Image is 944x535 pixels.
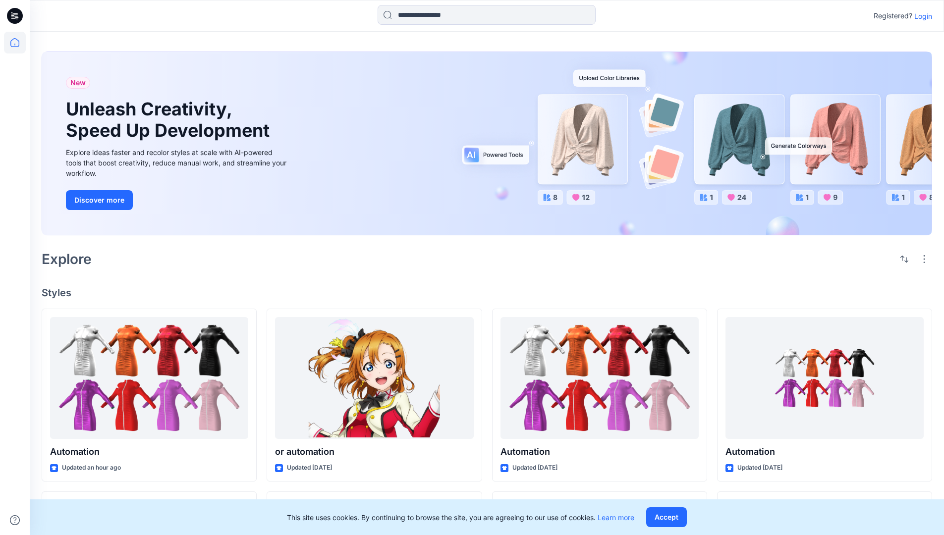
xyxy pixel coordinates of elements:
[66,190,289,210] a: Discover more
[874,10,912,22] p: Registered?
[914,11,932,21] p: Login
[725,445,924,459] p: Automation
[646,507,687,527] button: Accept
[287,512,634,523] p: This site uses cookies. By continuing to browse the site, you are agreeing to our use of cookies.
[50,317,248,439] a: Automation
[737,463,782,473] p: Updated [DATE]
[66,190,133,210] button: Discover more
[275,317,473,439] a: or automation
[275,445,473,459] p: or automation
[66,147,289,178] div: Explore ideas faster and recolor styles at scale with AI-powered tools that boost creativity, red...
[42,287,932,299] h4: Styles
[287,463,332,473] p: Updated [DATE]
[512,463,557,473] p: Updated [DATE]
[50,445,248,459] p: Automation
[725,317,924,439] a: Automation
[66,99,274,141] h1: Unleash Creativity, Speed Up Development
[62,463,121,473] p: Updated an hour ago
[42,251,92,267] h2: Explore
[500,317,699,439] a: Automation
[70,77,86,89] span: New
[598,513,634,522] a: Learn more
[500,445,699,459] p: Automation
